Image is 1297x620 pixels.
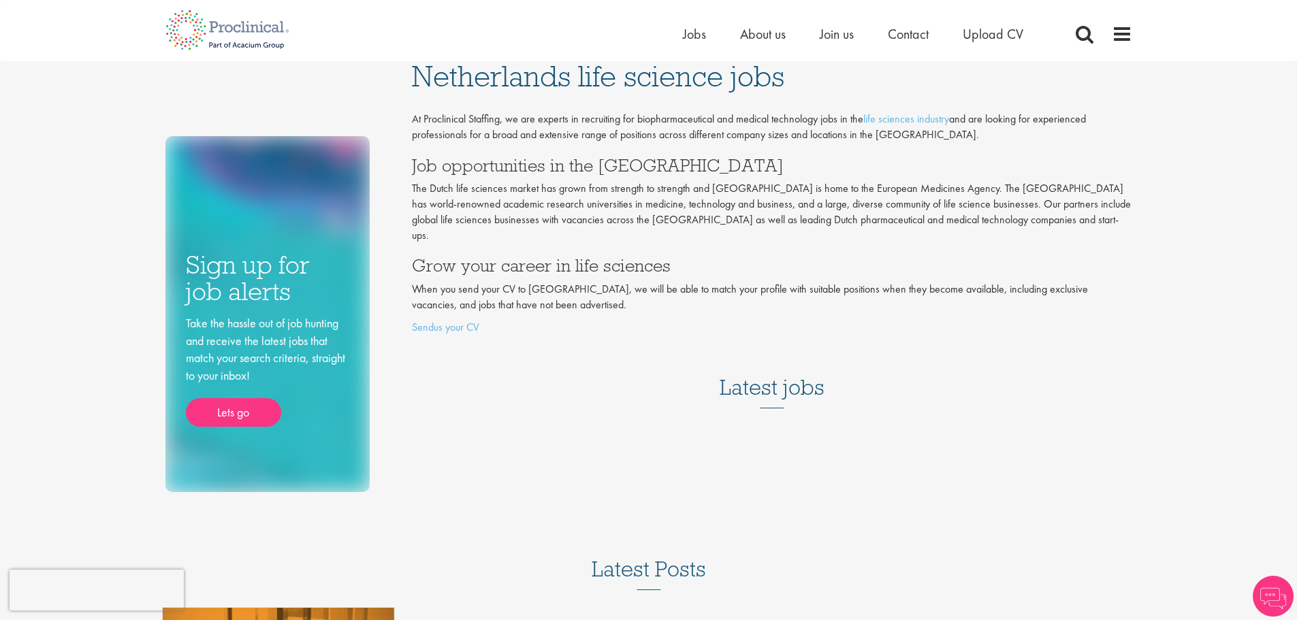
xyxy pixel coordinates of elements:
[186,398,281,427] a: Lets go
[412,282,1132,313] p: When you send your CV to [GEOGRAPHIC_DATA], we will be able to match your profile with suitable p...
[888,25,929,43] a: Contact
[740,25,786,43] a: About us
[412,257,1132,274] h3: Grow your career in life sciences
[186,314,349,427] div: Take the hassle out of job hunting and receive the latest jobs that match your search criteria, s...
[10,570,184,610] iframe: reCAPTCHA
[186,252,349,304] h3: Sign up for job alerts
[592,557,706,590] h3: Latest Posts
[683,25,706,43] a: Jobs
[412,157,1132,174] h3: Job opportunities in the [GEOGRAPHIC_DATA]
[412,181,1132,243] p: The Dutch life sciences market has grown from strength to strength and [GEOGRAPHIC_DATA] is home ...
[820,25,854,43] a: Join us
[412,58,784,95] span: Netherlands life science jobs
[963,25,1023,43] a: Upload CV
[863,112,949,126] a: life sciences industry
[1253,576,1294,617] img: Chatbot
[720,342,824,408] h3: Latest jobs
[412,112,1132,143] p: At Proclinical Staffing, we are experts in recruiting for biopharmaceutical and medical technolog...
[412,320,479,334] a: Sendus your CV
